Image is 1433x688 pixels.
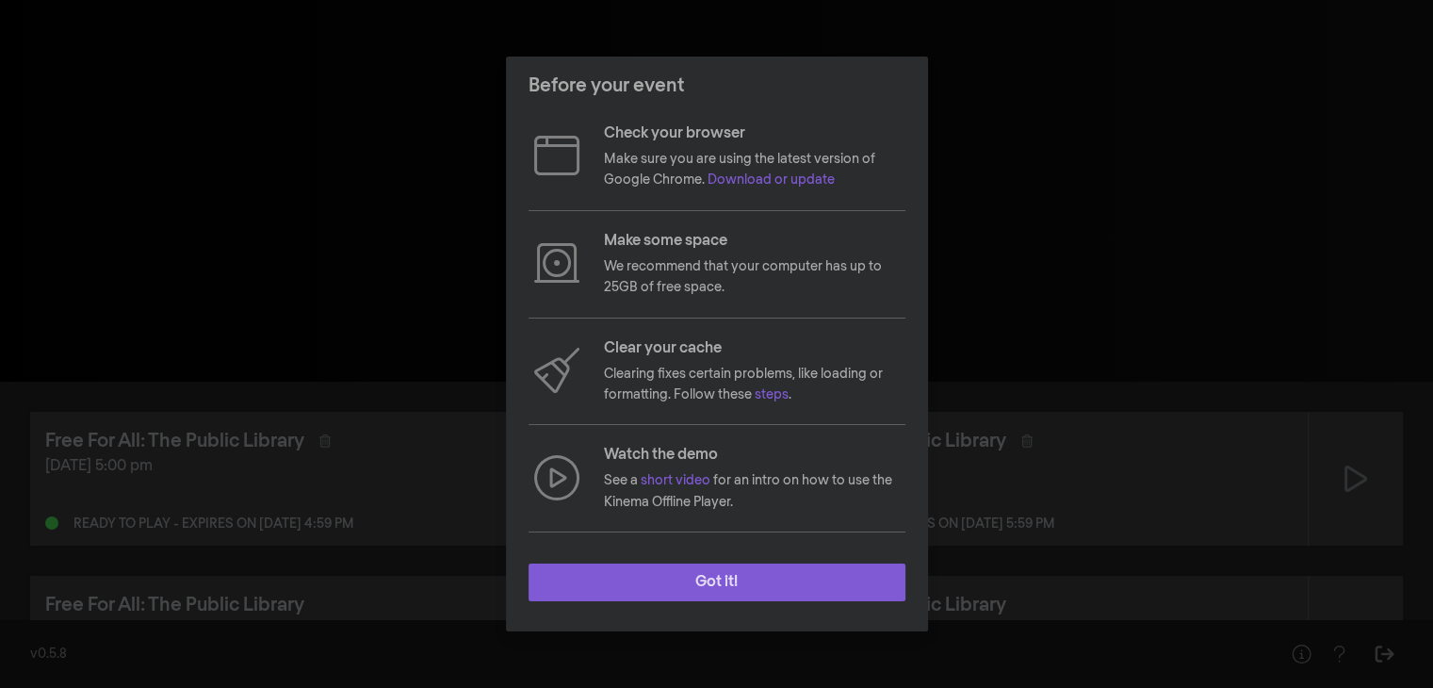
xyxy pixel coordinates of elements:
[604,230,905,253] p: Make some space
[604,337,905,360] p: Clear your cache
[604,444,905,467] p: Watch the demo
[604,470,905,513] p: See a for an intro on how to use the Kinema Offline Player.
[641,474,710,487] a: short video
[604,364,905,406] p: Clearing fixes certain problems, like loading or formatting. Follow these .
[529,564,905,601] button: Got it!
[755,388,789,401] a: steps
[506,57,928,115] header: Before your event
[708,173,835,187] a: Download or update
[604,256,905,299] p: We recommend that your computer has up to 25GB of free space.
[604,149,905,191] p: Make sure you are using the latest version of Google Chrome.
[604,123,905,145] p: Check your browser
